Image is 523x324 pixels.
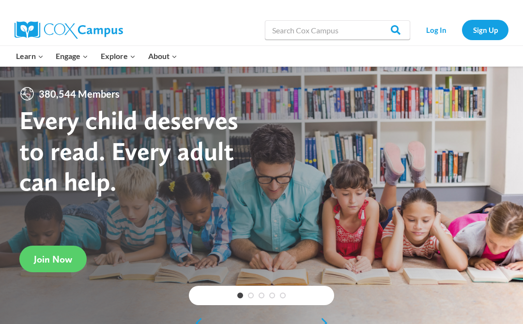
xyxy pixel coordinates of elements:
[148,50,177,62] span: About
[56,50,88,62] span: Engage
[415,20,508,40] nav: Secondary Navigation
[35,86,123,102] span: 380,544 Members
[10,46,183,66] nav: Primary Navigation
[248,293,254,298] a: 2
[34,253,72,265] span: Join Now
[280,293,286,298] a: 5
[101,50,136,62] span: Explore
[462,20,508,40] a: Sign Up
[259,293,264,298] a: 3
[237,293,243,298] a: 1
[15,21,123,39] img: Cox Campus
[265,20,410,40] input: Search Cox Campus
[16,50,44,62] span: Learn
[19,246,87,272] a: Join Now
[415,20,457,40] a: Log In
[269,293,275,298] a: 4
[19,104,238,197] strong: Every child deserves to read. Every adult can help.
